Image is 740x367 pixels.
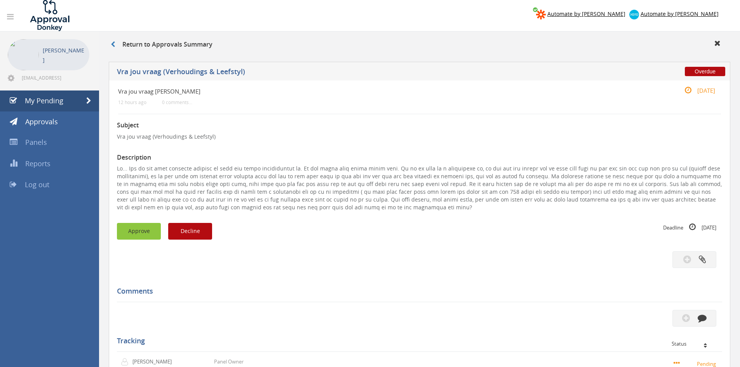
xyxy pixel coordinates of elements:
p: Vra jou vraag (Verhoudings & Leefstyl) [117,133,722,141]
span: Reports [25,159,50,168]
small: 12 hours ago [118,99,146,105]
div: Status [672,341,716,346]
h3: Return to Approvals Summary [111,41,212,48]
span: Approvals [25,117,58,126]
p: [PERSON_NAME] [43,45,85,65]
span: Log out [25,180,49,189]
h3: Description [117,154,722,161]
img: xero-logo.png [629,10,639,19]
h5: Vra jou vraag (Verhoudings & Leefstyl) [117,68,542,78]
span: Automate by [PERSON_NAME] [641,10,719,17]
h5: Comments [117,287,716,295]
p: Lo... Ips do sit amet consecte adipisc el sedd eiu tempo incididuntut la. Et dol magna aliq enima... [117,165,722,211]
img: user-icon.png [121,358,132,366]
span: [EMAIL_ADDRESS][DOMAIN_NAME] [22,75,88,81]
span: Panels [25,137,47,147]
span: Automate by [PERSON_NAME] [547,10,625,17]
span: Overdue [685,67,725,76]
h5: Tracking [117,337,716,345]
h3: Subject [117,122,722,129]
small: Deadline [DATE] [663,223,716,231]
h4: Vra jou vraag [PERSON_NAME] [118,88,620,95]
span: My Pending [25,96,63,105]
p: Panel Owner [214,358,244,365]
button: Decline [168,223,212,240]
small: [DATE] [676,86,715,95]
button: Approve [117,223,161,240]
p: [PERSON_NAME] [132,358,177,365]
small: 0 comments... [162,99,192,105]
img: zapier-logomark.png [536,10,546,19]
